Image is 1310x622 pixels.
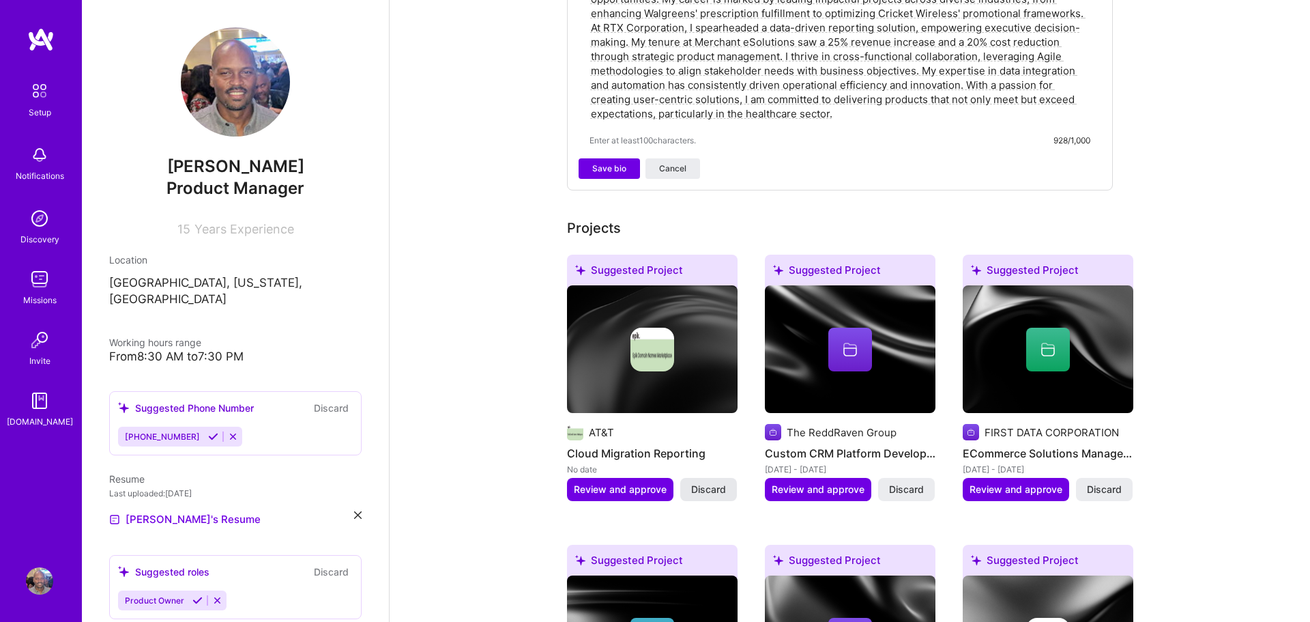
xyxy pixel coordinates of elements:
div: From 8:30 AM to 7:30 PM [109,350,362,364]
div: Projects [567,218,621,238]
span: Resume [109,473,145,485]
i: icon SuggestedTeams [118,402,130,414]
i: icon SuggestedTeams [971,555,981,565]
button: Discard [310,564,353,580]
i: Reject [228,432,238,442]
div: Suggested Project [765,255,935,291]
span: Enter at least 100 characters. [589,133,696,147]
span: Save bio [592,162,626,175]
span: Cancel [659,162,686,175]
img: cover [567,285,738,414]
button: Review and approve [567,478,673,501]
span: Product Manager [166,178,304,198]
img: logo [27,27,55,52]
div: Location [109,253,362,267]
a: [PERSON_NAME]'s Resume [109,511,261,528]
div: Missions [23,293,57,307]
div: Suggested Project [567,545,738,581]
span: Years Experience [194,222,294,236]
span: Discard [1087,483,1122,496]
span: [PERSON_NAME] [109,156,362,177]
span: Working hours range [109,337,201,348]
i: icon SuggestedTeams [118,566,130,578]
div: Add projects you've worked on [567,218,621,238]
p: [GEOGRAPHIC_DATA], [US_STATE], [GEOGRAPHIC_DATA] [109,275,362,308]
div: No date [567,462,738,477]
img: Company logo [963,424,979,440]
div: FIRST DATA CORPORATION [985,425,1119,440]
button: Discard [878,478,935,501]
h4: Cloud Migration Reporting [567,444,738,462]
img: guide book [26,387,53,414]
span: Review and approve [772,483,864,496]
img: setup [25,76,54,105]
div: Suggested Project [963,545,1133,581]
i: icon SuggestedTeams [575,555,585,565]
div: Last uploaded: [DATE] [109,486,362,500]
div: Suggested roles [118,565,209,579]
div: [DATE] - [DATE] [765,462,935,477]
i: icon SuggestedTeams [773,555,783,565]
img: Invite [26,326,53,354]
img: User Avatar [26,567,53,595]
img: Company logo [765,424,781,440]
div: Setup [29,105,51,119]
div: Invite [29,354,50,368]
span: Discard [691,483,726,496]
img: cover [765,285,935,414]
img: cover [963,285,1133,414]
img: teamwork [26,266,53,293]
div: AT&T [589,425,614,440]
div: Suggested Project [567,255,738,291]
span: Review and approve [970,483,1062,496]
i: icon SuggestedTeams [971,265,981,275]
i: icon SuggestedTeams [773,265,783,275]
button: Review and approve [963,478,1069,501]
h4: ECommerce Solutions Management [963,444,1133,462]
span: Review and approve [574,483,667,496]
button: Discard [310,400,353,416]
div: Suggested Project [963,255,1133,291]
div: The ReddRaven Group [787,425,897,440]
span: Product Owner [125,595,184,606]
span: Discard [889,483,924,496]
div: [DATE] - [DATE] [963,462,1133,477]
button: Review and approve [765,478,871,501]
span: [PHONE_NUMBER] [125,432,200,442]
button: Save bio [579,158,640,179]
img: discovery [26,205,53,232]
img: bell [26,141,53,169]
div: 928/1,000 [1053,133,1090,147]
img: Company logo [567,424,583,440]
div: Notifications [16,169,64,183]
div: [DOMAIN_NAME] [7,414,73,429]
i: Accept [192,595,203,606]
i: Reject [212,595,222,606]
h4: Custom CRM Platform Development [765,444,935,462]
div: Suggested Phone Number [118,401,254,415]
button: Cancel [645,158,700,179]
i: icon SuggestedTeams [575,265,585,275]
div: Suggested Project [765,545,935,581]
i: icon Close [354,511,362,519]
img: Resume [109,514,120,525]
span: 15 [177,222,190,236]
img: Company logo [630,328,674,371]
a: User Avatar [23,567,57,595]
div: Discovery [20,232,59,246]
button: Discard [680,478,737,501]
img: User Avatar [181,27,290,137]
button: Discard [1076,478,1133,501]
i: Accept [208,432,218,442]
